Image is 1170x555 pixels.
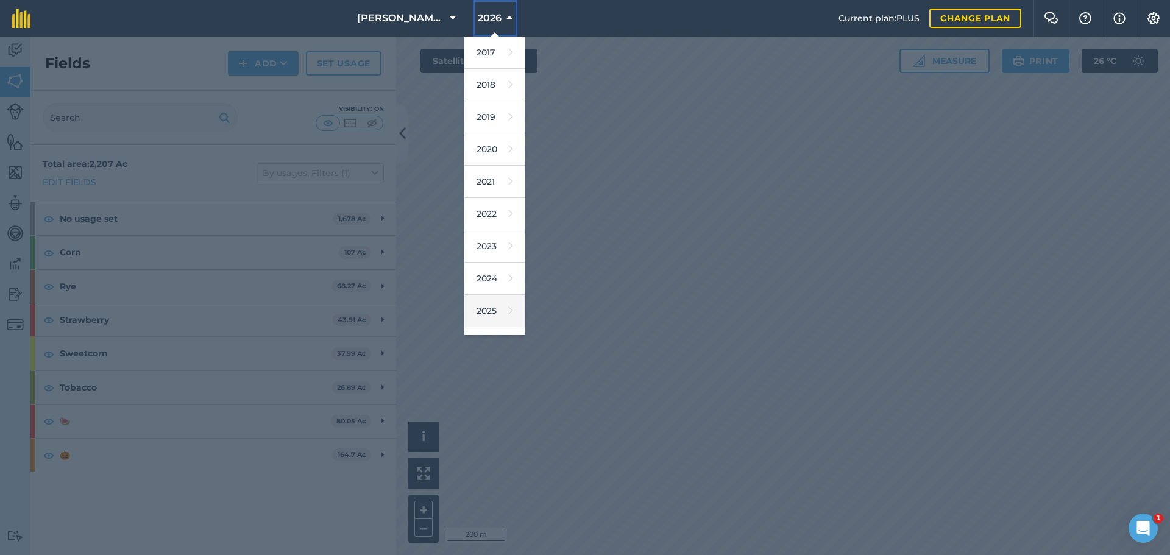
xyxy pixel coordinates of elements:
[12,9,30,28] img: fieldmargin Logo
[838,12,920,25] span: Current plan : PLUS
[478,11,502,26] span: 2026
[464,263,525,295] a: 2024
[464,37,525,69] a: 2017
[464,198,525,230] a: 2022
[464,133,525,166] a: 2020
[1146,12,1161,24] img: A cog icon
[929,9,1021,28] a: Change plan
[1113,11,1126,26] img: svg+xml;base64,PHN2ZyB4bWxucz0iaHR0cDovL3d3dy53My5vcmcvMjAwMC9zdmciIHdpZHRoPSIxNyIgaGVpZ2h0PSIxNy...
[357,11,445,26] span: [PERSON_NAME] Family Farms
[464,69,525,101] a: 2018
[464,101,525,133] a: 2019
[1044,12,1058,24] img: Two speech bubbles overlapping with the left bubble in the forefront
[1129,514,1158,543] iframe: Intercom live chat
[464,295,525,327] a: 2025
[1078,12,1093,24] img: A question mark icon
[464,230,525,263] a: 2023
[1154,514,1163,523] span: 1
[464,166,525,198] a: 2021
[464,327,525,359] a: 2026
